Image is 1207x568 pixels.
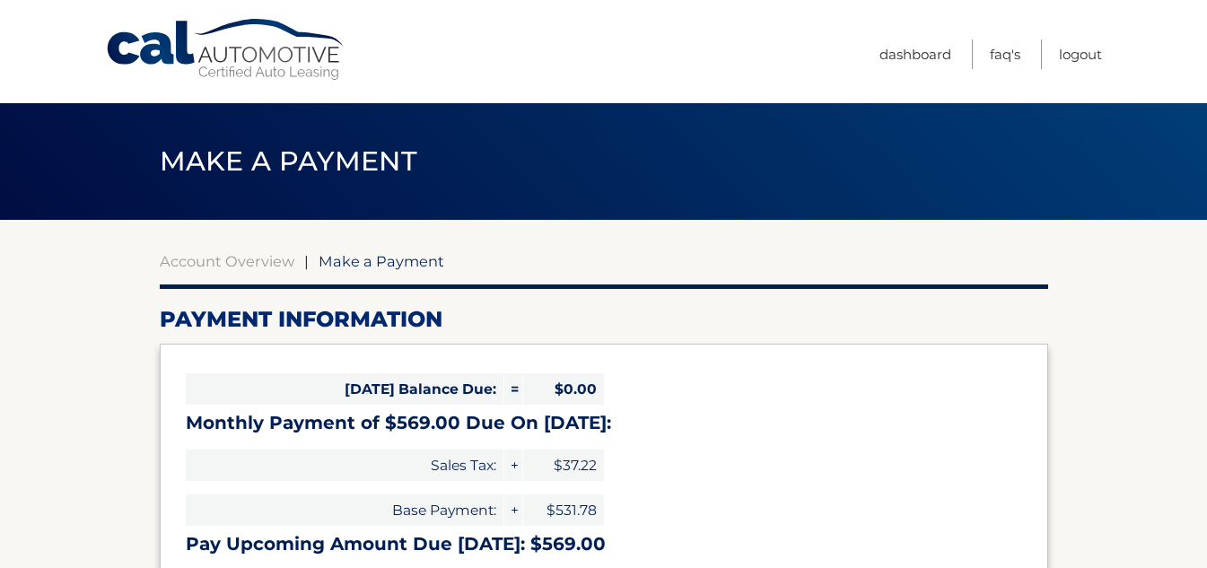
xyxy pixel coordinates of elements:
[186,373,503,405] span: [DATE] Balance Due:
[186,450,503,481] span: Sales Tax:
[186,412,1022,434] h3: Monthly Payment of $569.00 Due On [DATE]:
[523,450,604,481] span: $37.22
[160,252,294,270] a: Account Overview
[160,306,1048,333] h2: Payment Information
[319,252,444,270] span: Make a Payment
[504,494,522,526] span: +
[186,494,503,526] span: Base Payment:
[990,39,1020,69] a: FAQ's
[186,533,1022,555] h3: Pay Upcoming Amount Due [DATE]: $569.00
[105,18,347,82] a: Cal Automotive
[879,39,951,69] a: Dashboard
[304,252,309,270] span: |
[504,450,522,481] span: +
[523,494,604,526] span: $531.78
[523,373,604,405] span: $0.00
[160,144,417,178] span: Make a Payment
[1059,39,1102,69] a: Logout
[504,373,522,405] span: =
